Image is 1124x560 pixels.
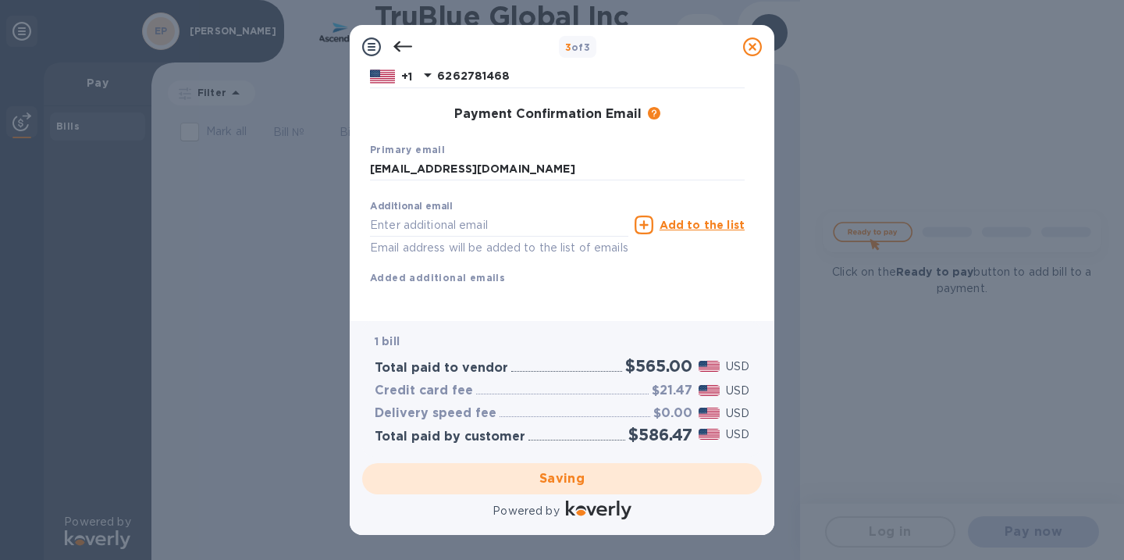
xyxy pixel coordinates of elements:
[375,383,473,398] h3: Credit card fee
[565,41,591,53] b: of 3
[375,335,400,348] b: 1 bill
[370,239,628,257] p: Email address will be added to the list of emails
[699,429,720,440] img: USD
[401,69,412,84] p: +1
[370,213,628,237] input: Enter additional email
[375,430,525,444] h3: Total paid by customer
[370,68,395,85] img: US
[699,385,720,396] img: USD
[699,408,720,419] img: USD
[375,361,508,376] h3: Total paid to vendor
[370,272,505,284] b: Added additional emails
[653,406,692,421] h3: $0.00
[652,383,692,398] h3: $21.47
[699,361,720,372] img: USD
[437,65,745,88] input: Enter your phone number
[726,405,749,422] p: USD
[660,219,745,231] u: Add to the list
[565,41,571,53] span: 3
[726,383,749,399] p: USD
[493,503,559,519] p: Powered by
[726,426,749,443] p: USD
[726,358,749,375] p: USD
[454,107,642,122] h3: Payment Confirmation Email
[566,501,631,519] img: Logo
[375,406,496,421] h3: Delivery speed fee
[370,202,453,212] label: Additional email
[370,144,445,155] b: Primary email
[628,425,692,444] h2: $586.47
[370,158,745,181] input: Enter your primary name
[625,356,692,376] h2: $565.00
